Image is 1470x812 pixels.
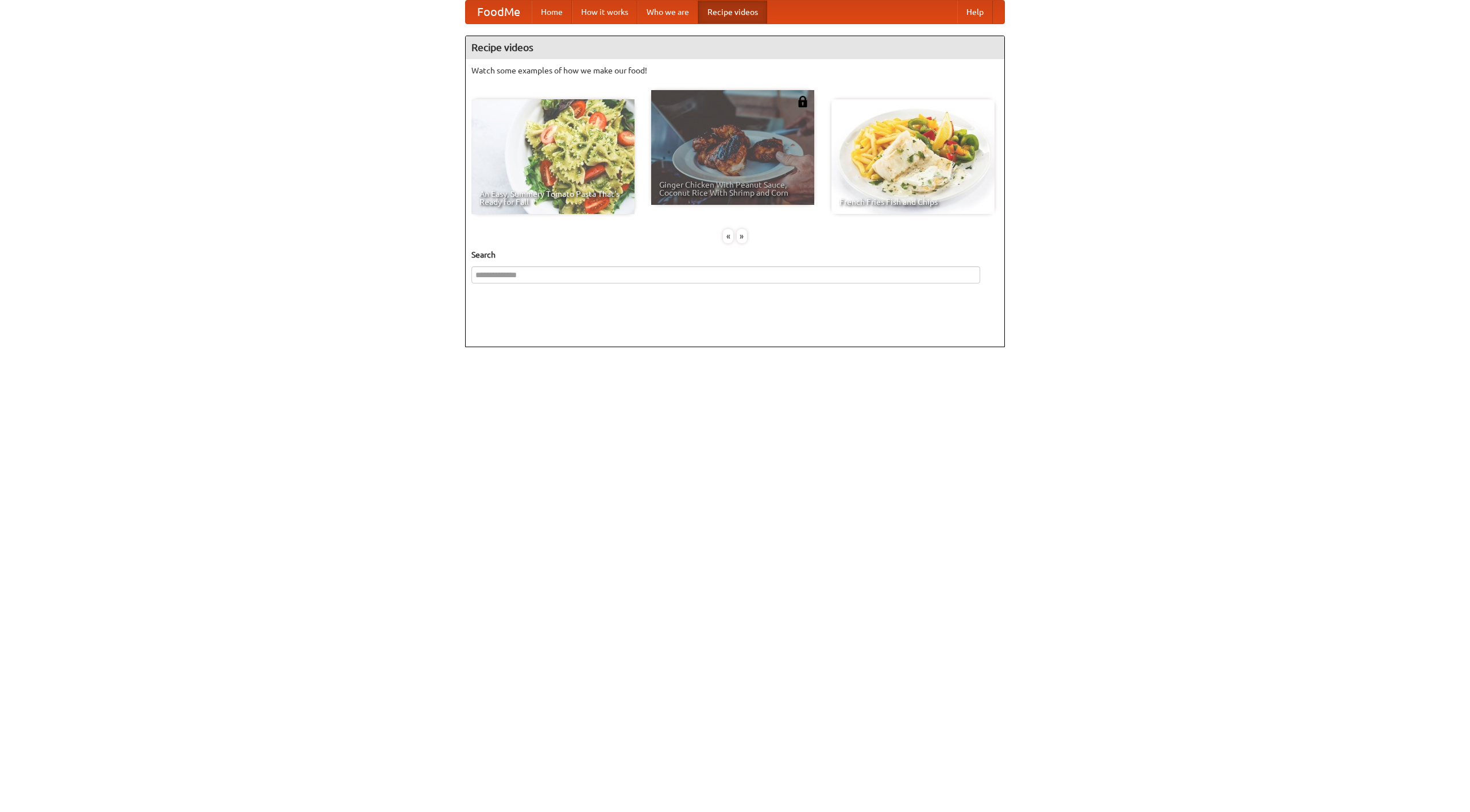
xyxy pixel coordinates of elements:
[957,1,993,24] a: Help
[737,229,747,243] div: »
[471,249,999,261] h5: Search
[471,65,999,76] p: Watch some examples of how we make our food!
[637,1,698,24] a: Who we are
[532,1,572,24] a: Home
[723,229,733,243] div: «
[466,36,1004,59] h4: Recipe videos
[479,190,626,206] span: An Easy, Summery Tomato Pasta That's Ready for Fall
[831,99,995,214] a: French Fries Fish and Chips
[466,1,532,24] a: FoodMe
[471,99,635,214] a: An Easy, Summery Tomato Pasta That's Ready for Fall
[840,198,987,206] span: French Fries Fish and Chips
[572,1,637,24] a: How it works
[797,96,808,107] img: 483408.png
[698,1,767,24] a: Recipe videos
